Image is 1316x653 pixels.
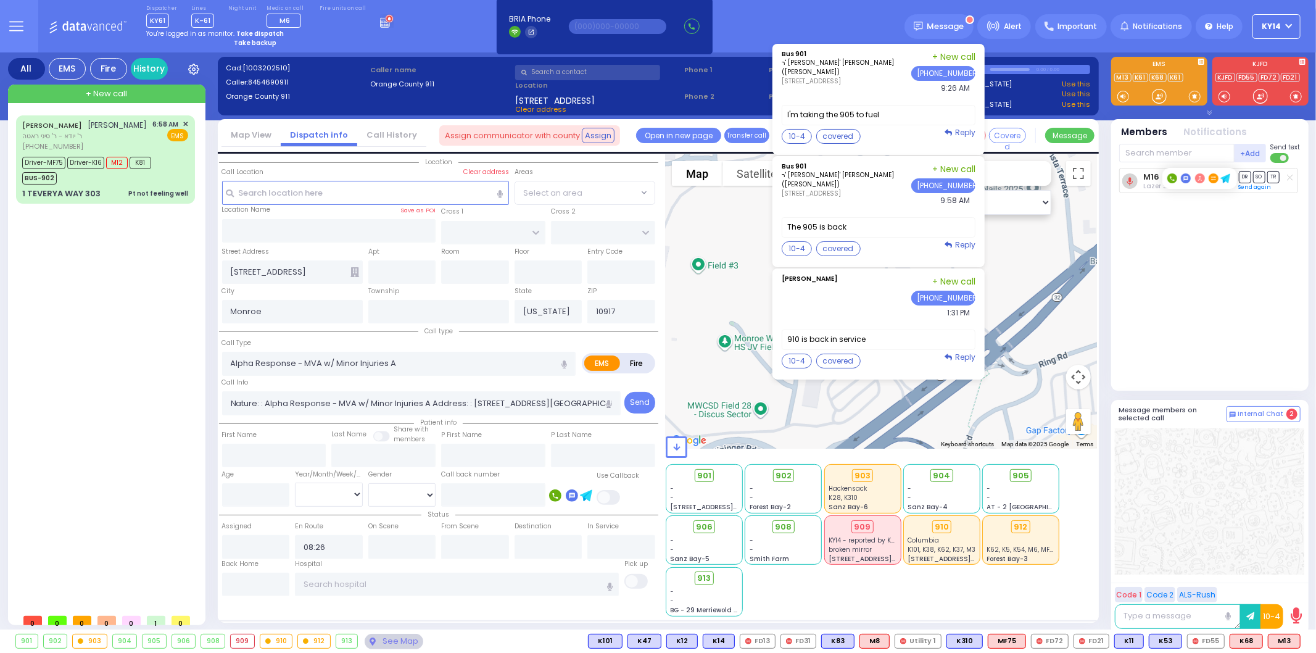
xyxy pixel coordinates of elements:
[782,58,911,77] p: ר' [PERSON_NAME]' [PERSON_NAME] ([PERSON_NAME])
[222,247,270,257] label: Street Address
[1066,161,1091,186] button: Toggle fullscreen view
[587,286,597,296] label: ZIP
[988,634,1026,649] div: MF75
[222,338,252,348] label: Call Type
[780,634,816,649] div: FD31
[587,522,619,531] label: In Service
[441,207,463,217] label: Cross 1
[236,29,284,38] strong: Take dispatch
[989,128,1026,143] button: Covered
[955,239,975,250] span: Reply
[445,130,580,142] span: Assign communicator with county
[131,58,168,80] a: History
[1239,171,1251,183] span: DR
[48,616,67,625] span: 0
[587,247,623,257] label: Entry Code
[90,58,127,80] div: Fire
[945,127,975,138] a: Reply
[703,634,735,649] div: BLS
[515,94,595,104] span: [STREET_ADDRESS]
[441,522,479,531] label: From Scene
[1270,152,1290,164] label: Turn off text
[1012,470,1029,482] span: 905
[22,172,57,185] span: BUS-902
[523,187,582,199] span: Select an area
[222,205,271,215] label: Location Name
[221,129,281,141] a: Map View
[782,241,812,256] button: 10-4
[1239,183,1272,191] a: Send again
[22,141,83,151] span: [PHONE_NUMBER]
[821,634,855,649] div: BLS
[172,634,196,648] div: 906
[1115,587,1143,602] button: Code 1
[859,634,890,649] div: M8
[44,634,67,648] div: 902
[1193,638,1199,644] img: red-radio-icon.svg
[1079,638,1085,644] img: red-radio-icon.svg
[1133,73,1148,82] a: K61
[829,545,872,554] span: broken mirror
[908,536,939,545] span: Columbia
[201,634,225,648] div: 908
[1114,73,1132,82] a: M13
[357,129,426,141] a: Call History
[222,181,509,204] input: Search location here
[935,193,975,208] button: 9:58 AM
[370,79,511,89] label: Orange County 911
[279,15,290,25] span: M6
[336,634,358,648] div: 913
[23,616,42,625] span: 0
[295,522,323,531] label: En Route
[222,286,235,296] label: City
[1253,171,1265,183] span: SO
[515,167,533,177] label: Areas
[945,239,975,251] a: Reply
[248,77,289,87] span: 8454690911
[988,634,1026,649] div: ALS
[669,433,710,449] img: Google
[515,80,680,91] label: Location
[782,217,975,238] label: The 905 is back
[143,634,166,648] div: 905
[113,634,137,648] div: 904
[750,545,753,554] span: -
[932,520,952,534] div: 910
[671,502,787,512] span: [STREET_ADDRESS][PERSON_NAME]
[1236,73,1257,82] a: FD55
[851,520,874,534] div: 909
[1062,89,1090,99] a: Use this
[295,573,619,596] input: Search hospital
[222,167,264,177] label: Call Location
[1004,21,1022,32] span: Alert
[1268,634,1301,649] div: M13
[941,306,975,320] button: 1:31 PM
[222,522,252,531] label: Assigned
[911,66,975,81] button: [PHONE_NUMBER]
[8,58,45,80] div: All
[1133,21,1182,32] span: Notifications
[696,521,713,533] span: 906
[775,521,792,533] span: 908
[368,286,399,296] label: Township
[515,522,552,531] label: Destination
[569,19,666,34] input: (000)000-00000
[671,554,710,564] span: Sanz Bay-5
[1215,73,1235,82] a: KJFD
[684,91,764,102] span: Phone 2
[1074,634,1109,649] div: FD21
[745,638,751,644] img: red-radio-icon.svg
[782,77,911,86] div: [STREET_ADDRESS]
[1119,406,1227,422] h5: Message members on selected call
[588,634,623,649] div: BLS
[130,157,151,169] span: K81
[776,470,792,482] span: 902
[167,129,188,141] span: EMS
[816,241,861,256] button: covered
[627,634,661,649] div: BLS
[987,493,991,502] span: -
[932,275,975,288] a: + New call
[955,352,975,362] span: Reply
[1230,634,1263,649] div: ALS
[684,65,764,75] span: Phone 1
